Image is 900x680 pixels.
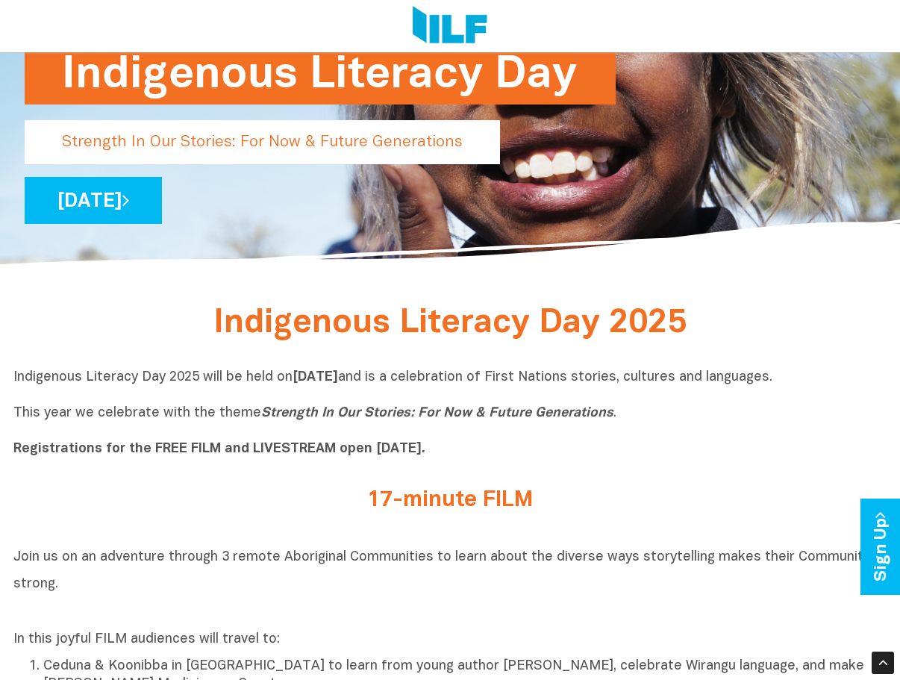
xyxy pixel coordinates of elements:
[413,6,487,46] img: Logo
[13,443,425,455] b: Registrations for the FREE FILM and LIVESTREAM open [DATE].
[62,44,578,105] h1: Indigenous Literacy Day
[170,488,730,513] h2: 17-minute FILM
[13,631,887,649] p: In this joyful FILM audiences will travel to:
[872,652,894,674] div: Scroll Back to Top
[25,177,162,224] a: [DATE]
[261,407,613,419] i: Strength In Our Stories: For Now & Future Generations
[25,120,500,164] p: Strength In Our Stories: For Now & Future Generations
[213,308,687,339] span: Indigenous Literacy Day 2025
[13,369,887,458] p: Indigenous Literacy Day 2025 will be held on and is a celebration of First Nations stories, cultu...
[13,551,882,590] span: Join us on an adventure through 3 remote Aboriginal Communities to learn about the diverse ways s...
[293,371,338,384] b: [DATE]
